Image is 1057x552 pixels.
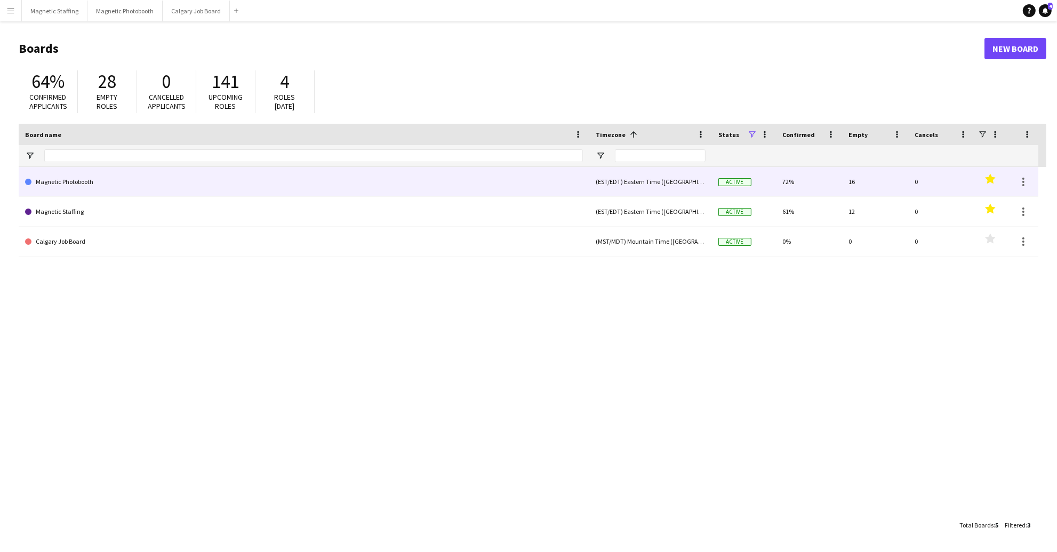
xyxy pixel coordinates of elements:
button: Magnetic Photobooth [87,1,163,21]
span: Cancels [915,131,938,139]
div: 12 [842,197,908,226]
span: Filtered [1005,521,1026,529]
span: 5 [995,521,998,529]
button: Magnetic Staffing [22,1,87,21]
div: : [959,515,998,535]
span: Confirmed applicants [29,92,67,111]
span: Active [718,178,751,186]
a: 4 [1039,4,1052,17]
span: Upcoming roles [209,92,243,111]
h1: Boards [19,41,984,57]
div: (MST/MDT) Mountain Time ([GEOGRAPHIC_DATA] & [GEOGRAPHIC_DATA]) [589,227,712,256]
span: 28 [98,70,116,93]
span: Roles [DATE] [275,92,295,111]
span: Active [718,238,751,246]
a: Magnetic Photobooth [25,167,583,197]
div: 0 [842,227,908,256]
span: 4 [1048,3,1053,10]
span: Total Boards [959,521,994,529]
span: Timezone [596,131,626,139]
div: 0% [776,227,842,256]
div: 0 [908,227,974,256]
span: Board name [25,131,61,139]
span: Cancelled applicants [148,92,186,111]
a: New Board [984,38,1046,59]
div: : [1005,515,1030,535]
span: Empty [848,131,868,139]
a: Calgary Job Board [25,227,583,257]
span: Active [718,208,751,216]
span: 0 [162,70,171,93]
button: Open Filter Menu [25,151,35,161]
div: 0 [908,167,974,196]
div: (EST/EDT) Eastern Time ([GEOGRAPHIC_DATA] & [GEOGRAPHIC_DATA]) [589,197,712,226]
span: 64% [31,70,65,93]
input: Board name Filter Input [44,149,583,162]
span: 3 [1027,521,1030,529]
div: (EST/EDT) Eastern Time ([GEOGRAPHIC_DATA] & [GEOGRAPHIC_DATA]) [589,167,712,196]
div: 16 [842,167,908,196]
div: 61% [776,197,842,226]
span: 4 [281,70,290,93]
button: Calgary Job Board [163,1,230,21]
a: Magnetic Staffing [25,197,583,227]
div: 72% [776,167,842,196]
span: Empty roles [97,92,118,111]
span: Confirmed [782,131,815,139]
div: 0 [908,197,974,226]
input: Timezone Filter Input [615,149,706,162]
button: Open Filter Menu [596,151,605,161]
span: Status [718,131,739,139]
span: 141 [212,70,239,93]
